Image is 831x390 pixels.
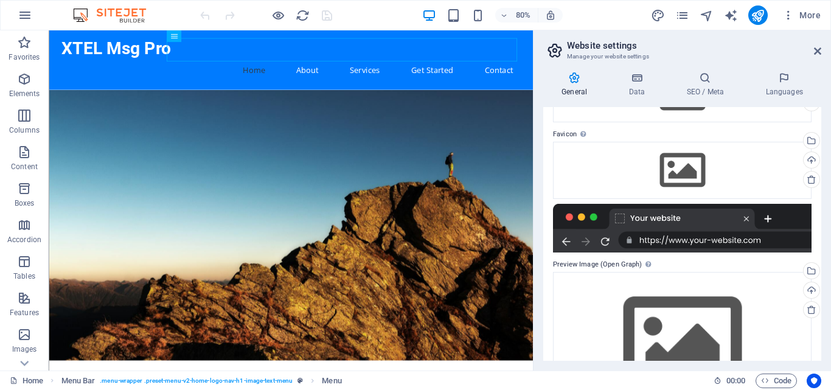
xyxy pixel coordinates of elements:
[100,374,293,388] span: . menu-wrapper .preset-menu-v2-home-logo-nav-h1-image-text-menu
[15,198,35,208] p: Boxes
[9,89,40,99] p: Elements
[807,374,821,388] button: Usercentrics
[13,271,35,281] p: Tables
[553,257,812,272] label: Preview Image (Open Graph)
[761,374,791,388] span: Code
[651,8,666,23] button: design
[567,40,821,51] h2: Website settings
[782,9,821,21] span: More
[11,162,38,172] p: Content
[9,52,40,62] p: Favorites
[610,72,668,97] h4: Data
[735,376,737,385] span: :
[726,374,745,388] span: 00 00
[545,10,556,21] i: On resize automatically adjust zoom level to fit chosen device.
[543,72,610,97] h4: General
[7,235,41,245] p: Accordion
[12,344,37,354] p: Images
[10,374,43,388] a: Click to cancel selection. Double-click to open Pages
[322,374,341,388] span: Click to select. Double-click to edit
[61,374,342,388] nav: breadcrumb
[10,308,39,318] p: Features
[751,9,765,23] i: Publish
[700,9,714,23] i: Navigator
[724,9,738,23] i: AI Writer
[724,8,739,23] button: text_generator
[70,8,161,23] img: Editor Logo
[513,8,533,23] h6: 80%
[668,72,747,97] h4: SEO / Meta
[295,8,310,23] button: reload
[296,9,310,23] i: Reload page
[297,377,303,384] i: This element is a customizable preset
[756,374,797,388] button: Code
[567,51,797,62] h3: Manage your website settings
[748,5,768,25] button: publish
[61,374,96,388] span: Click to select. Double-click to edit
[700,8,714,23] button: navigator
[553,142,812,199] div: Select files from the file manager, stock photos, or upload file(s)
[553,127,812,142] label: Favicon
[675,8,690,23] button: pages
[747,72,821,97] h4: Languages
[777,5,826,25] button: More
[495,8,538,23] button: 80%
[9,125,40,135] p: Columns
